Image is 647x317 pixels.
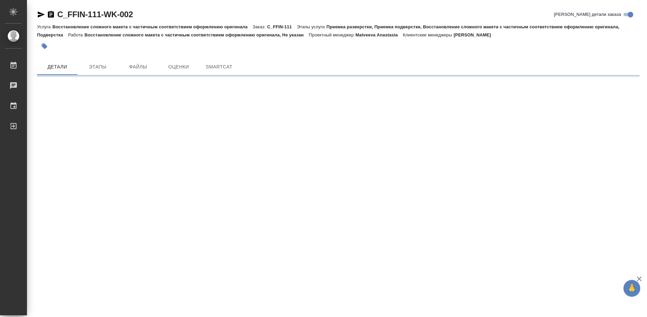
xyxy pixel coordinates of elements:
p: Работа [68,32,85,37]
p: Matveeva Anastasia [356,32,403,37]
p: [PERSON_NAME] [454,32,496,37]
p: C_FFIN-111 [267,24,297,29]
button: 🙏 [623,280,640,297]
button: Добавить тэг [37,39,52,54]
span: Этапы [82,63,114,71]
p: Услуга [37,24,52,29]
p: Восстановление сложного макета с частичным соответствием оформлению оригинала, Не указан [85,32,309,37]
button: Скопировать ссылку для ЯМессенджера [37,10,45,19]
a: C_FFIN-111-WK-002 [57,10,133,19]
span: Детали [41,63,73,71]
span: SmartCat [203,63,235,71]
p: Проектный менеджер [309,32,355,37]
p: Восстановление сложного макета с частичным соответствием оформлению оригинала [52,24,252,29]
span: Файлы [122,63,154,71]
span: 🙏 [626,281,638,295]
p: Приемка разверстки, Приемка подверстки, Восстановление сложного макета с частичным соответствием ... [37,24,619,37]
p: Этапы услуги [297,24,327,29]
span: Оценки [162,63,195,71]
button: Скопировать ссылку [47,10,55,19]
span: [PERSON_NAME] детали заказа [554,11,621,18]
p: Заказ: [253,24,267,29]
p: Клиентские менеджеры [403,32,454,37]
